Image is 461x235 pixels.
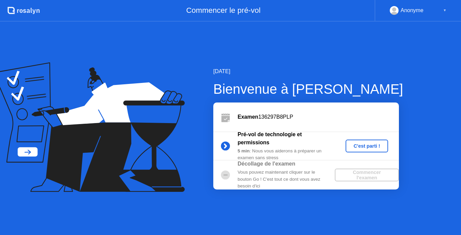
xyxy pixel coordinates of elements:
[443,6,446,15] div: ▼
[238,161,295,167] b: Décollage de l'examen
[238,114,258,120] b: Examen
[348,143,386,149] div: C'est parti !
[337,170,396,180] div: Commencer l'examen
[238,113,399,121] div: 136297B8PLP
[335,169,399,181] button: Commencer l'examen
[401,6,424,15] div: Anonyme
[238,148,335,161] div: : Nous vous aiderons à préparer un examen sans stress
[238,148,250,153] b: 5 min
[213,67,403,76] div: [DATE]
[238,169,335,189] div: Vous pouvez maintenant cliquer sur le bouton Go ! C'est tout ce dont vous avez besoin d'ici
[213,79,403,99] div: Bienvenue à [PERSON_NAME]
[238,131,302,145] b: Pré-vol de technologie et permissions
[346,140,388,152] button: C'est parti !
